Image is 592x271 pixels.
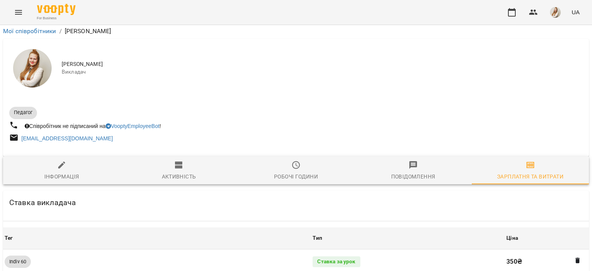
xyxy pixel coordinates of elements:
p: [PERSON_NAME] [65,27,111,36]
div: Повідомлення [391,172,436,181]
span: UA [572,8,580,16]
span: For Business [37,16,76,21]
span: [PERSON_NAME] [62,61,583,68]
li: / [59,27,62,36]
img: Voopty Logo [37,4,76,15]
div: Інформація [44,172,79,181]
div: Робочі години [274,172,318,181]
span: Педагог [9,109,37,116]
span: Викладач [62,68,583,76]
img: db46d55e6fdf8c79d257263fe8ff9f52.jpeg [550,7,561,18]
span: Indiv 60 [5,258,31,265]
div: Ставка за урок [313,256,360,267]
h6: Ставка викладача [9,197,76,209]
button: Видалити [573,256,583,266]
div: Співробітник не підписаний на ! [23,121,163,131]
a: Мої співробітники [3,27,56,35]
div: Зарплатня та Витрати [497,172,563,181]
a: [EMAIL_ADDRESS][DOMAIN_NAME] [22,135,113,141]
div: Активність [162,172,196,181]
button: Menu [9,3,28,22]
a: VooptyEmployeeBot [106,123,160,129]
th: Ціна [505,227,589,249]
nav: breadcrumb [3,27,589,36]
img: Адамович Вікторія [13,49,52,88]
th: Тип [311,227,505,249]
button: UA [568,5,583,19]
p: 350 ₴ [506,257,587,266]
th: Тег [3,227,311,249]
